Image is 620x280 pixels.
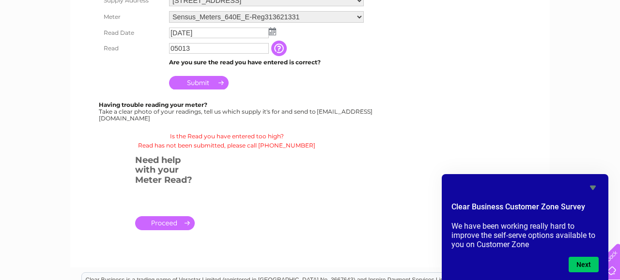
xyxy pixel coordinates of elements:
div: Clear Business is a trading name of Verastar Limited (registered in [GEOGRAPHIC_DATA] No. 3667643... [82,5,540,47]
input: Submit [169,76,229,89]
b: Having trouble reading your meter? [99,101,207,108]
h3: Need help with your Meter Read? [135,153,195,190]
input: Information [271,41,289,56]
a: Telecoms [501,41,530,48]
th: Meter [99,9,167,25]
p: We have been working really hard to improve the self-serve options available to you on Customer Zone [451,221,599,249]
button: Hide survey [587,182,599,193]
td: Are you sure the read you have entered is correct? [167,56,366,69]
p: Is the Read you have entered too high? Read has not been submitted, please call [PHONE_NUMBER] [79,132,374,150]
a: Water [449,41,468,48]
button: Next question [569,257,599,272]
img: logo.png [22,25,71,55]
a: Energy [474,41,495,48]
th: Read Date [99,25,167,41]
a: Contact [556,41,579,48]
a: Blog [536,41,550,48]
a: 0333 014 3131 [437,5,504,17]
div: Take a clear photo of your readings, tell us which supply it's for and send to [EMAIL_ADDRESS][DO... [99,102,374,121]
a: . [135,216,195,230]
img: ... [269,28,276,35]
a: Log out [588,41,611,48]
th: Read [99,41,167,56]
h2: Clear Business Customer Zone Survey [451,201,599,218]
div: Clear Business Customer Zone Survey [451,182,599,272]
